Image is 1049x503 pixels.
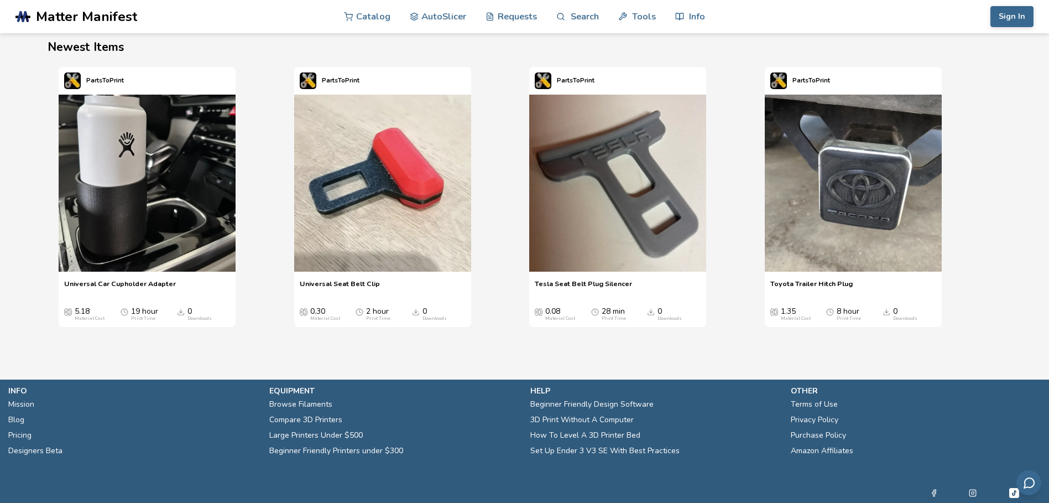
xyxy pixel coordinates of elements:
div: Material Cost [545,316,575,321]
p: PartsToPrint [792,75,830,86]
a: Tesla Seat Belt Plug Silencer [535,279,632,296]
span: Matter Manifest [36,9,137,24]
a: How To Level A 3D Printer Bed [530,428,640,443]
p: info [8,385,258,397]
a: Universal Seat Belt Clip [300,279,380,296]
a: Beginner Friendly Printers under $300 [269,443,403,459]
p: help [530,385,780,397]
div: 0 [893,307,917,321]
div: 19 hour [131,307,158,321]
div: 28 min [602,307,626,321]
div: Material Cost [781,316,811,321]
div: 8 hour [837,307,861,321]
swiper-slide: 4 / 4 [765,67,989,327]
div: Downloads [187,316,212,321]
div: 1.35 [781,307,811,321]
a: Beginner Friendly Design Software [530,397,654,412]
div: Downloads [422,316,447,321]
span: Average Cost [300,307,307,316]
p: equipment [269,385,519,397]
span: Average Cost [770,307,778,316]
p: PartsToPrint [86,75,124,86]
a: Browse Filaments [269,397,332,412]
a: Compare 3D Printers [269,412,342,428]
a: Terms of Use [791,397,838,412]
swiper-slide: 1 / 4 [59,67,283,327]
a: Large Printers Under $500 [269,428,363,443]
p: other [791,385,1041,397]
a: PartsToPrint's profilePartsToPrint [765,67,836,95]
div: 5.18 [75,307,105,321]
div: Downloads [657,316,682,321]
span: Average Print Time [121,307,128,316]
a: Pricing [8,428,32,443]
div: 2 hour [366,307,390,321]
span: Average Print Time [591,307,599,316]
a: Tiktok [1008,486,1021,500]
a: Facebook [930,486,938,500]
div: Print Time [837,316,861,321]
a: Mission [8,397,34,412]
div: 0 [657,307,682,321]
div: 0.30 [310,307,340,321]
span: Downloads [412,307,420,316]
a: Toyota Trailer Hitch Plug [770,279,853,296]
img: PartsToPrint's profile [535,72,551,89]
div: Material Cost [75,316,105,321]
a: PartsToPrint's profilePartsToPrint [529,67,600,95]
div: Print Time [602,316,626,321]
span: Downloads [177,307,185,316]
img: PartsToPrint's profile [770,72,787,89]
swiper-slide: 3 / 4 [529,67,753,327]
button: Send feedback via email [1016,470,1041,495]
a: Amazon Affiliates [791,443,853,459]
h2: Newest Items [48,39,1001,56]
div: Material Cost [310,316,340,321]
a: Privacy Policy [791,412,838,428]
div: Print Time [131,316,155,321]
span: Downloads [883,307,890,316]
div: 0.08 [545,307,575,321]
img: PartsToPrint's profile [300,72,316,89]
a: Set Up Ender 3 V3 SE With Best Practices [530,443,680,459]
span: Average Print Time [356,307,363,316]
p: PartsToPrint [557,75,594,86]
a: Blog [8,412,24,428]
button: Sign In [990,6,1034,27]
span: Average Print Time [826,307,834,316]
span: Downloads [647,307,655,316]
img: PartsToPrint's profile [64,72,81,89]
a: 3D Print Without A Computer [530,412,634,428]
span: Average Cost [64,307,72,316]
a: PartsToPrint's profilePartsToPrint [294,67,365,95]
a: PartsToPrint's profilePartsToPrint [59,67,129,95]
span: Average Cost [535,307,542,316]
a: Designers Beta [8,443,62,459]
a: Instagram [969,486,977,500]
a: Universal Car Cupholder Adapter [64,279,176,296]
div: Print Time [366,316,390,321]
p: PartsToPrint [322,75,359,86]
a: Purchase Policy [791,428,846,443]
div: 0 [422,307,447,321]
swiper-slide: 2 / 4 [294,67,518,327]
div: 0 [187,307,212,321]
div: Downloads [893,316,917,321]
